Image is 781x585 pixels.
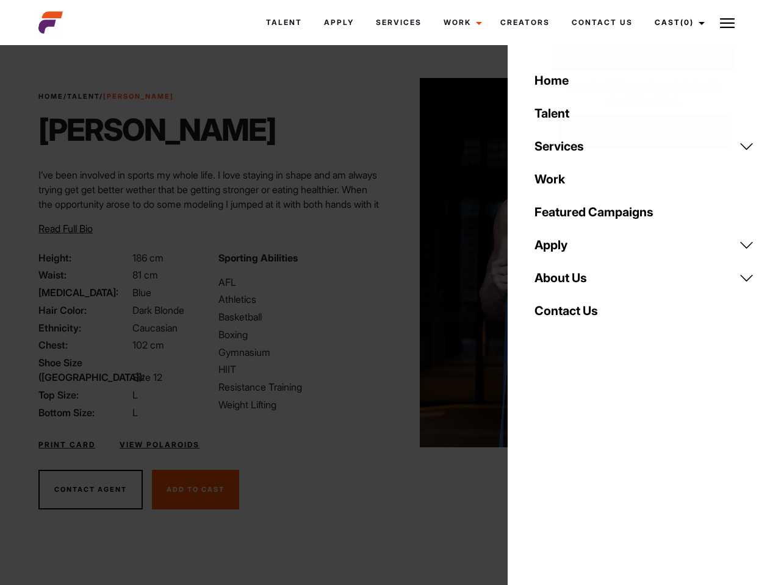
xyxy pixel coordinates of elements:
[552,45,735,71] a: Casted Talent
[38,250,130,265] span: Height:
[255,6,313,39] a: Talent
[132,286,151,299] span: Blue
[38,112,276,148] h1: [PERSON_NAME]
[38,221,93,236] button: Read Full Bio
[38,355,130,385] span: Shoe Size ([GEOGRAPHIC_DATA]):
[152,470,239,510] button: Add To Cast
[132,339,164,351] span: 102 cm
[218,310,383,324] li: Basketball
[38,10,63,35] img: cropped-aefm-brand-fav-22-square.png
[218,397,383,412] li: Weight Lifting
[433,6,489,39] a: Work
[38,91,174,102] span: / /
[218,345,383,360] li: Gymnasium
[218,292,383,307] li: Athletics
[218,380,383,394] li: Resistance Training
[552,71,735,107] p: Your shortlist is empty, get started by shortlisting talent.
[67,92,99,101] a: Talent
[38,405,130,420] span: Bottom Size:
[313,6,365,39] a: Apply
[38,303,130,317] span: Hair Color:
[218,327,383,342] li: Boxing
[680,18,694,27] span: (0)
[561,6,644,39] a: Contact Us
[218,252,298,264] strong: Sporting Abilities
[527,261,761,294] a: About Us
[132,252,164,264] span: 186 cm
[720,16,735,30] img: Burger icon
[38,338,130,352] span: Chest:
[38,439,95,450] a: Print Card
[527,163,761,196] a: Work
[218,362,383,377] li: HIIT
[103,92,174,101] strong: [PERSON_NAME]
[38,168,383,270] p: I’ve been involved in sports my whole life. I love staying in shape and am always trying get get ...
[527,97,761,130] a: Talent
[38,285,130,300] span: [MEDICAL_DATA]:
[132,389,138,401] span: L
[38,388,130,402] span: Top Size:
[365,6,433,39] a: Services
[560,115,728,148] a: Browse Talent
[120,439,200,450] a: View Polaroids
[527,229,761,261] a: Apply
[218,275,383,289] li: AFL
[489,6,561,39] a: Creators
[527,130,761,163] a: Services
[132,322,178,334] span: Caucasian
[132,269,158,281] span: 81 cm
[132,304,184,316] span: Dark Blonde
[38,92,63,101] a: Home
[527,294,761,327] a: Contact Us
[132,371,162,383] span: Size 12
[527,64,761,97] a: Home
[527,196,761,229] a: Featured Campaigns
[38,321,130,335] span: Ethnicity:
[644,6,712,39] a: Cast(0)
[132,406,138,419] span: L
[38,470,143,510] button: Contact Agent
[38,222,93,235] span: Read Full Bio
[38,268,130,282] span: Waist:
[167,485,225,494] span: Add To Cast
